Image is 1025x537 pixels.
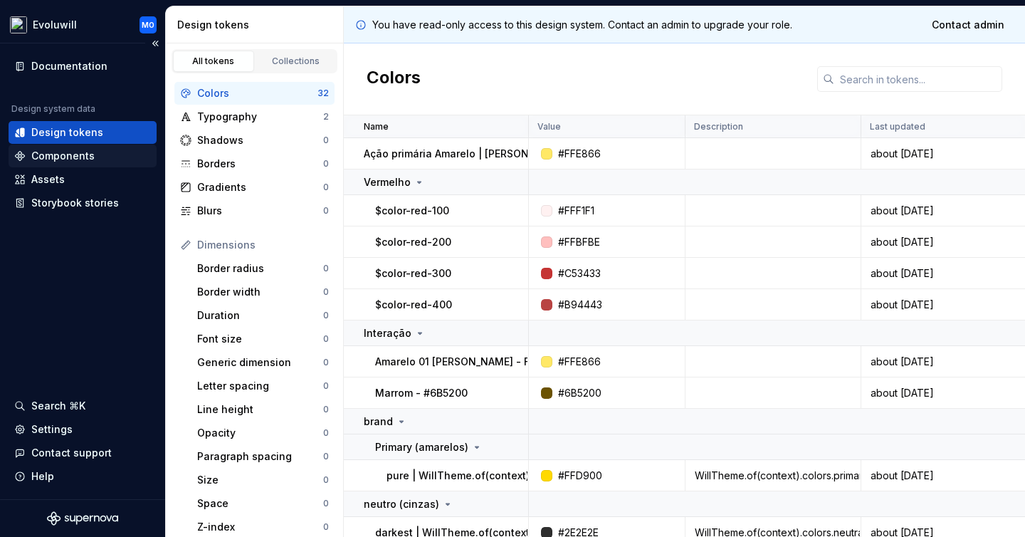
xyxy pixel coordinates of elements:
p: Description [694,121,743,132]
button: Collapse sidebar [145,33,165,53]
p: $color-red-100 [375,204,449,218]
a: Components [9,145,157,167]
div: 0 [323,427,329,439]
div: Colors [197,86,317,100]
div: Documentation [31,59,107,73]
p: You have read-only access to this design system. Contact an admin to upgrade your role. [372,18,792,32]
a: Space0 [191,492,335,515]
p: $color-red-400 [375,298,452,312]
a: Opacity0 [191,422,335,444]
p: Interação [364,326,411,340]
div: 0 [323,404,329,415]
div: 0 [323,310,329,321]
a: Gradients0 [174,176,335,199]
p: $color-red-200 [375,235,451,249]
div: 0 [323,498,329,509]
div: #6B5200 [558,386,601,400]
div: 0 [323,263,329,274]
div: Assets [31,172,65,187]
div: Space [197,496,323,511]
div: 32 [317,88,329,99]
div: 0 [323,135,329,146]
div: #FFF1F1 [558,204,594,218]
div: All tokens [178,56,249,67]
div: Design tokens [31,125,103,140]
div: 0 [323,286,329,298]
div: 0 [323,474,329,486]
div: Paragraph spacing [197,449,323,464]
a: Font size0 [191,328,335,350]
a: Settings [9,418,157,441]
a: Storybook stories [9,192,157,214]
div: Design system data [11,103,95,115]
div: Contact support [31,446,112,460]
div: 2 [323,111,329,122]
div: Blurs [197,204,323,218]
p: Value [537,121,561,132]
span: Contact admin [932,18,1004,32]
div: Z-index [197,520,323,534]
p: Vermelho [364,175,411,189]
a: Contact admin [922,12,1014,38]
div: Border radius [197,261,323,276]
div: Components [31,149,95,163]
p: Amarelo 01 [PERSON_NAME] - FFE866 [375,355,560,369]
a: Border width0 [191,281,335,303]
div: 0 [323,333,329,345]
div: #C53433 [558,266,601,281]
a: Borders0 [174,152,335,175]
div: Duration [197,308,323,323]
a: Typography2 [174,105,335,128]
p: $color-red-300 [375,266,451,281]
div: Gradients [197,180,323,194]
p: Ação primária Amarelo | [PERSON_NAME] 2.0 [364,147,584,161]
div: Font size [197,332,323,346]
a: Letter spacing0 [191,375,335,397]
div: Evoluwill [33,18,77,32]
div: 0 [323,380,329,392]
div: #B94443 [558,298,602,312]
div: 0 [323,205,329,217]
svg: Supernova Logo [47,511,118,526]
div: Help [31,469,54,484]
div: Border width [197,285,323,299]
div: Borders [197,157,323,171]
div: #FFE866 [558,355,601,369]
button: Contact support [9,442,157,464]
div: Generic dimension [197,355,323,370]
a: Border radius0 [191,257,335,280]
p: pure | WillTheme.of(context).colors.primary.pure [387,469,628,483]
a: Line height0 [191,398,335,421]
p: Name [364,121,389,132]
div: Dimensions [197,238,329,252]
div: 0 [323,451,329,462]
p: neutro (cinzas) [364,497,439,511]
h2: Colors [367,66,421,92]
div: 0 [323,357,329,368]
a: Shadows0 [174,129,335,152]
input: Search in tokens... [834,66,1002,92]
p: brand [364,415,393,429]
div: 0 [323,182,329,193]
p: Last updated [870,121,925,132]
button: Help [9,465,157,488]
div: Typography [197,110,323,124]
div: #FFD900 [558,469,602,483]
div: Opacity [197,426,323,440]
a: Design tokens [9,121,157,144]
a: Size0 [191,469,335,491]
div: MO [142,19,154,31]
a: Blurs0 [174,199,335,222]
div: 0 [323,158,329,170]
img: 5ef8224e-fd7a-45c0-8e66-56d3552b678a.png [10,16,27,33]
div: WillTheme.of(context).colors.primary.pure [686,469,860,483]
div: Collections [261,56,332,67]
a: Duration0 [191,304,335,327]
a: Generic dimension0 [191,351,335,374]
p: Marrom - #6B5200 [375,386,468,400]
button: Search ⌘K [9,395,157,417]
div: #FFE866 [558,147,601,161]
div: Storybook stories [31,196,119,210]
div: Letter spacing [197,379,323,393]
